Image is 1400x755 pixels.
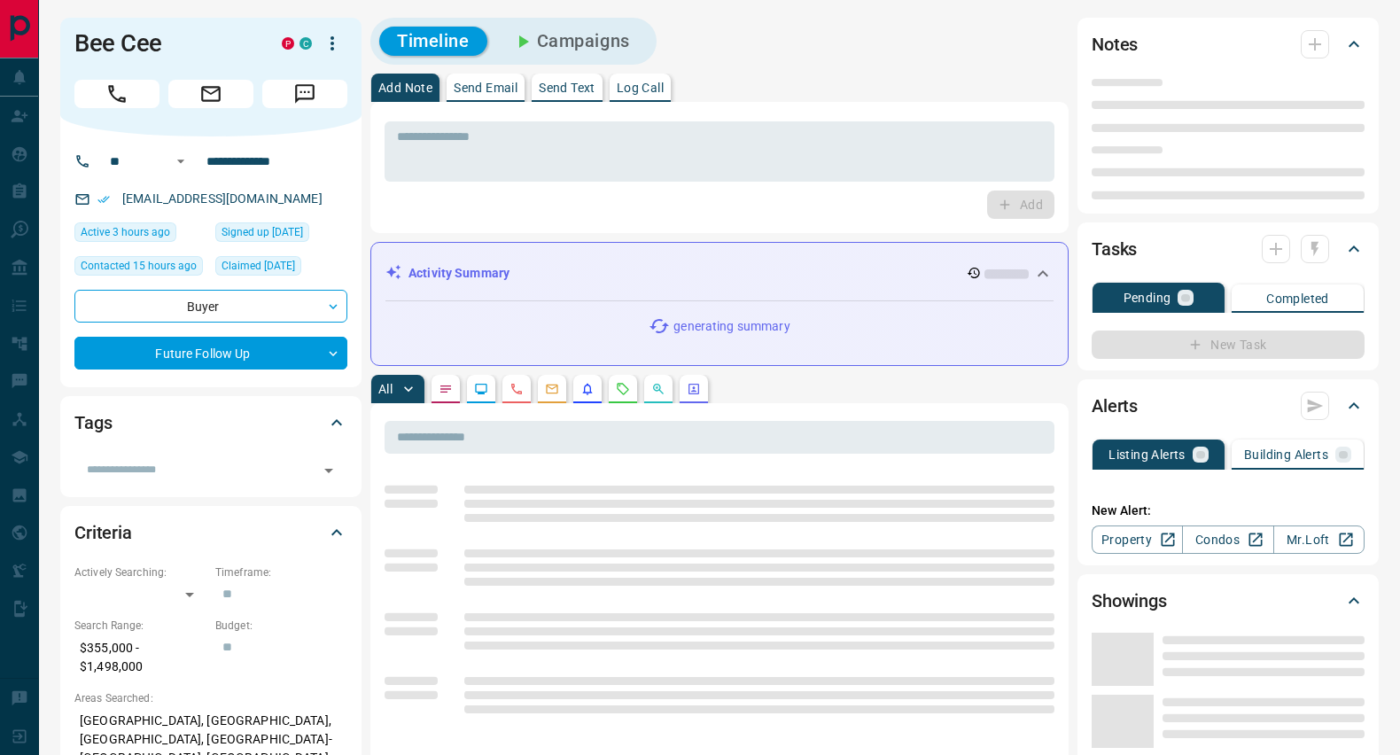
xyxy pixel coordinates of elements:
[539,82,595,94] p: Send Text
[74,518,132,547] h2: Criteria
[74,290,347,323] div: Buyer
[74,409,112,437] h2: Tags
[74,401,347,444] div: Tags
[1108,448,1186,461] p: Listing Alerts
[617,82,664,94] p: Log Call
[122,191,323,206] a: [EMAIL_ADDRESS][DOMAIN_NAME]
[378,383,393,395] p: All
[509,382,524,396] svg: Calls
[1124,292,1171,304] p: Pending
[1092,23,1365,66] div: Notes
[385,257,1054,290] div: Activity Summary
[74,618,206,634] p: Search Range:
[474,382,488,396] svg: Lead Browsing Activity
[316,458,341,483] button: Open
[1092,525,1183,554] a: Property
[1092,502,1365,520] p: New Alert:
[439,382,453,396] svg: Notes
[170,151,191,172] button: Open
[673,317,789,336] p: generating summary
[74,29,255,58] h1: Bee Cee
[1092,30,1138,58] h2: Notes
[1092,587,1167,615] h2: Showings
[687,382,701,396] svg: Agent Actions
[1244,448,1328,461] p: Building Alerts
[1273,525,1365,554] a: Mr.Loft
[222,257,295,275] span: Claimed [DATE]
[545,382,559,396] svg: Emails
[81,223,170,241] span: Active 3 hours ago
[74,511,347,554] div: Criteria
[168,80,253,108] span: Email
[616,382,630,396] svg: Requests
[494,27,648,56] button: Campaigns
[651,382,665,396] svg: Opportunities
[299,37,312,50] div: condos.ca
[1092,580,1365,622] div: Showings
[74,690,347,706] p: Areas Searched:
[378,82,432,94] p: Add Note
[454,82,517,94] p: Send Email
[215,256,347,281] div: Wed Aug 13 2025
[97,193,110,206] svg: Email Verified
[1092,235,1137,263] h2: Tasks
[1092,385,1365,427] div: Alerts
[215,564,347,580] p: Timeframe:
[1092,392,1138,420] h2: Alerts
[74,256,206,281] div: Sun Aug 17 2025
[222,223,303,241] span: Signed up [DATE]
[215,618,347,634] p: Budget:
[580,382,595,396] svg: Listing Alerts
[1182,525,1273,554] a: Condos
[81,257,197,275] span: Contacted 15 hours ago
[282,37,294,50] div: property.ca
[215,222,347,247] div: Sat Aug 09 2025
[74,80,159,108] span: Call
[408,264,509,283] p: Activity Summary
[74,634,206,681] p: $355,000 - $1,498,000
[1092,228,1365,270] div: Tasks
[74,337,347,370] div: Future Follow Up
[379,27,487,56] button: Timeline
[262,80,347,108] span: Message
[74,222,206,247] div: Mon Aug 18 2025
[1266,292,1329,305] p: Completed
[74,564,206,580] p: Actively Searching:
